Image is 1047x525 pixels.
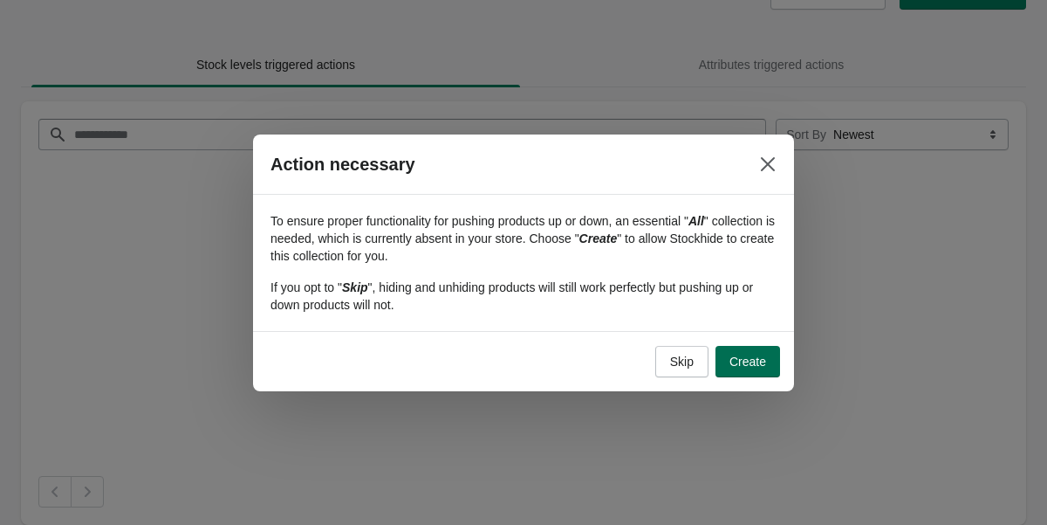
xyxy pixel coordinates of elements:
[579,231,618,245] i: Create
[670,355,694,369] span: Skip
[729,355,766,369] span: Create
[270,154,415,175] h3: Action necessary
[270,279,777,314] p: If you opt to " ", hiding and unhiding products will still work perfectly but pushing up or down ...
[342,280,368,294] i: Skip
[715,346,780,377] button: Create
[655,346,708,377] button: Skip
[752,149,784,180] button: Close
[270,212,777,265] p: To ensure proper functionality for pushing products up or down, an essential " " collection is ne...
[688,214,704,228] i: All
